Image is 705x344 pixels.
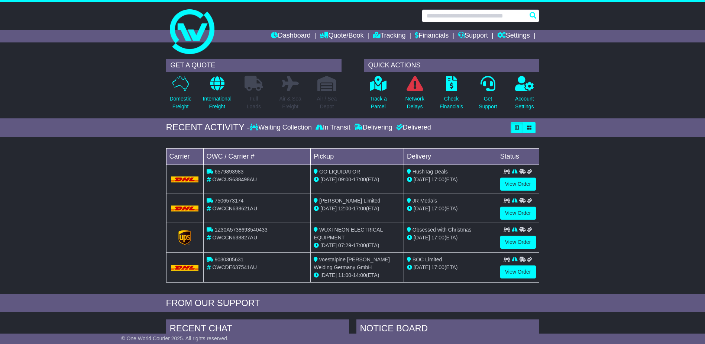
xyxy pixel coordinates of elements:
[314,227,383,241] span: WUXI NEON ELECTRICAL EQUIPMENT
[369,76,387,115] a: Track aParcel
[414,176,430,182] span: [DATE]
[314,205,401,213] div: - (ETA)
[405,76,424,115] a: NetworkDelays
[338,242,351,248] span: 07:29
[212,264,257,270] span: OWCDE637541AU
[414,264,430,270] span: [DATE]
[515,76,534,115] a: AccountSettings
[311,148,404,165] td: Pickup
[171,265,199,271] img: DHL.png
[407,264,494,271] div: (ETA)
[414,235,430,241] span: [DATE]
[214,257,243,262] span: 9030305631
[440,95,463,111] p: Check Financials
[373,30,405,42] a: Tracking
[364,59,539,72] div: QUICK ACTIONS
[338,206,351,211] span: 12:00
[370,95,387,111] p: Track a Parcel
[320,30,363,42] a: Quote/Book
[439,76,463,115] a: CheckFinancials
[431,264,444,270] span: 17:00
[212,176,257,182] span: OWCUS638498AU
[178,230,191,245] img: GetCarrierServiceLogo
[250,124,313,132] div: Waiting Collection
[203,95,232,111] p: International Freight
[352,124,394,132] div: Delivering
[169,95,191,111] p: Domestic Freight
[407,234,494,242] div: (ETA)
[478,76,497,115] a: GetSupport
[166,319,349,340] div: RECENT CHAT
[338,176,351,182] span: 09:00
[169,76,191,115] a: DomesticFreight
[413,198,437,204] span: JR Medals
[166,298,539,309] div: FROM OUR SUPPORT
[431,176,444,182] span: 17:00
[214,227,267,233] span: 1Z30A5738693540433
[212,235,257,241] span: OWCCN638827AU
[214,198,243,204] span: 7506573174
[353,242,366,248] span: 17:00
[314,124,352,132] div: In Transit
[413,169,448,175] span: HushTag Deals
[431,235,444,241] span: 17:00
[500,265,536,278] a: View Order
[497,30,530,42] a: Settings
[320,206,337,211] span: [DATE]
[214,169,243,175] span: 6579893983
[166,148,203,165] td: Carrier
[171,176,199,182] img: DHL.png
[500,207,536,220] a: View Order
[320,176,337,182] span: [DATE]
[320,272,337,278] span: [DATE]
[353,206,366,211] span: 17:00
[203,148,311,165] td: OWC / Carrier #
[166,59,342,72] div: GET A QUOTE
[271,30,311,42] a: Dashboard
[405,95,424,111] p: Network Delays
[407,176,494,184] div: (ETA)
[320,242,337,248] span: [DATE]
[404,148,497,165] td: Delivery
[279,95,301,111] p: Air & Sea Freight
[413,227,472,233] span: Obsessed with Christmas
[314,257,390,270] span: voestalpine [PERSON_NAME] Welding Germany GmbH
[415,30,449,42] a: Financials
[479,95,497,111] p: Get Support
[314,271,401,279] div: - (ETA)
[314,176,401,184] div: - (ETA)
[317,95,337,111] p: Air / Sea Depot
[245,95,263,111] p: Full Loads
[166,122,250,133] div: RECENT ACTIVITY -
[407,205,494,213] div: (ETA)
[394,124,431,132] div: Delivered
[319,198,380,204] span: [PERSON_NAME] Limited
[171,206,199,211] img: DHL.png
[121,335,229,341] span: © One World Courier 2025. All rights reserved.
[413,257,442,262] span: BOC Limited
[353,176,366,182] span: 17:00
[356,319,539,340] div: NOTICE BOARD
[458,30,488,42] a: Support
[497,148,539,165] td: Status
[203,76,232,115] a: InternationalFreight
[414,206,430,211] span: [DATE]
[338,272,351,278] span: 11:00
[515,95,534,111] p: Account Settings
[314,242,401,249] div: - (ETA)
[500,236,536,249] a: View Order
[431,206,444,211] span: 17:00
[500,178,536,191] a: View Order
[212,206,257,211] span: OWCCN638621AU
[319,169,360,175] span: GO LIQUIDATOR
[353,272,366,278] span: 14:00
